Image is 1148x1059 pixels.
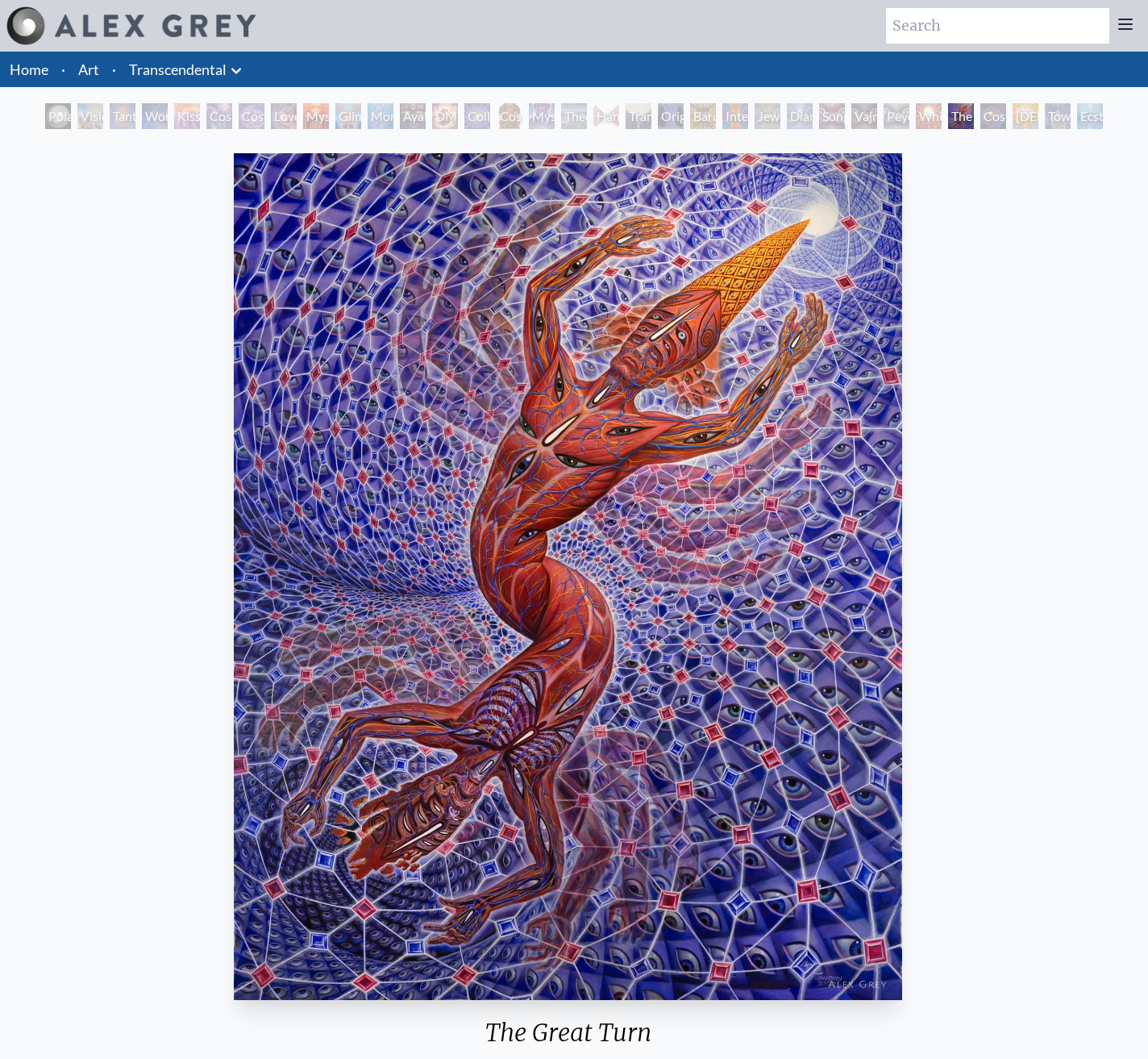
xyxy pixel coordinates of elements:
[593,103,619,129] div: Hands that See
[142,103,168,129] div: Wonder
[884,103,909,129] div: Peyote Being
[239,103,264,129] div: Cosmic Artist
[1013,103,1038,129] div: [DEMOGRAPHIC_DATA]
[10,60,48,78] a: Home
[129,58,227,81] a: Transcendental
[77,103,103,129] div: Visionary Origin of Language
[626,103,651,129] div: Transfiguration
[561,103,587,129] div: Theologue
[948,103,974,129] div: The Great Turn
[368,103,393,129] div: Monochord
[234,153,901,1000] img: The-Great-Turn-2021-Alex-Grey-watermarked.jpg
[755,103,780,129] div: Jewel Being
[497,103,522,129] div: Cosmic [DEMOGRAPHIC_DATA]
[690,103,716,129] div: Bardo Being
[819,103,845,129] div: Song of Vajra Being
[174,103,200,129] div: Kiss of the [MEDICAL_DATA]
[400,103,426,129] div: Ayahuasca Visitation
[1045,103,1071,129] div: Toward the One
[110,103,135,129] div: Tantra
[886,8,1109,44] input: Search
[303,103,329,129] div: Mysteriosa 2
[787,103,813,129] div: Diamond Being
[206,103,232,129] div: Cosmic Creativity
[464,103,490,129] div: Collective Vision
[55,52,72,87] li: ·
[980,103,1006,129] div: Cosmic Consciousness
[722,103,748,129] div: Interbeing
[432,103,458,129] div: DMT - The Spirit Molecule
[658,103,684,129] div: Original Face
[851,103,877,129] div: Vajra Being
[45,103,71,129] div: Polar Unity Spiral
[529,103,555,129] div: Mystic Eye
[916,103,942,129] div: White Light
[78,58,99,81] a: Art
[1077,103,1103,129] div: Ecstasy
[106,52,123,87] li: ·
[335,103,361,129] div: Glimpsing the Empyrean
[271,103,297,129] div: Love is a Cosmic Force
